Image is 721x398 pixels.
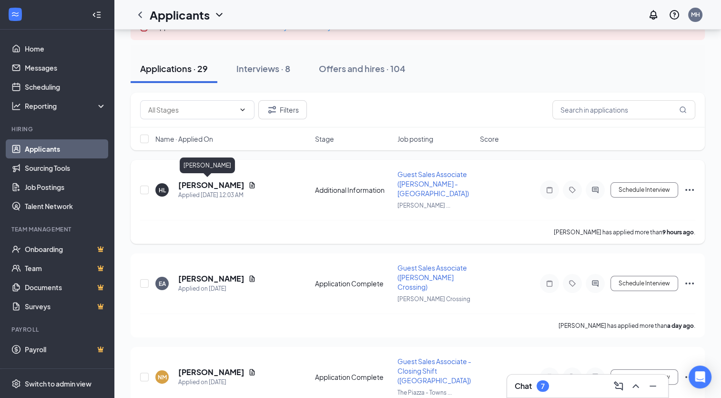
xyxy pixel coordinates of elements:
[25,278,106,297] a: DocumentsCrown
[11,101,21,111] svg: Analysis
[397,389,452,396] span: The Piazza - Towns ...
[25,340,106,359] a: PayrollCrown
[178,190,256,200] div: Applied [DATE] 12:03 AM
[25,39,106,58] a: Home
[554,228,695,236] p: [PERSON_NAME] has applied more than .
[315,185,392,195] div: Additional Information
[645,378,660,394] button: Minimize
[610,276,678,291] button: Schedule Interview
[480,134,499,144] span: Score
[150,7,210,23] h1: Applicants
[266,104,278,115] svg: Filter
[25,139,106,158] a: Applicants
[684,184,695,196] svg: Ellipses
[567,373,578,381] svg: Tag
[134,9,146,21] svg: ChevronLeft
[180,157,235,173] div: [PERSON_NAME]
[25,178,106,197] a: Job Postings
[25,197,106,216] a: Talent Network
[515,381,532,391] h3: Chat
[552,100,695,119] input: Search in applications
[155,134,213,144] span: Name · Applied On
[178,180,244,190] h5: [PERSON_NAME]
[613,380,624,392] svg: ComposeMessage
[559,322,695,330] p: [PERSON_NAME] has applied more than .
[397,263,467,291] span: Guest Sales Associate ([PERSON_NAME] Crossing)
[213,9,225,21] svg: ChevronDown
[544,280,555,287] svg: Note
[397,357,471,385] span: Guest Sales Associate - Closing Shift ([GEOGRAPHIC_DATA])
[610,182,678,198] button: Schedule Interview
[567,186,578,194] svg: Tag
[315,279,392,288] div: Application Complete
[178,284,256,293] div: Applied on [DATE]
[236,63,290,74] div: Interviews · 8
[679,106,687,114] svg: MagnifyingGlass
[11,379,21,388] svg: Settings
[544,373,555,381] svg: Note
[567,280,578,287] svg: Tag
[647,380,659,392] svg: Minimize
[148,105,235,115] input: All Stages
[10,10,20,19] svg: WorkstreamLogo
[258,100,307,119] button: Filter Filters
[691,10,700,19] div: MH
[684,278,695,289] svg: Ellipses
[397,295,470,303] span: [PERSON_NAME] Crossing
[25,240,106,259] a: OnboardingCrown
[11,125,104,133] div: Hiring
[589,186,601,194] svg: ActiveChat
[11,225,104,233] div: Team Management
[248,368,256,376] svg: Document
[159,186,166,194] div: HL
[239,106,246,114] svg: ChevronDown
[630,380,641,392] svg: ChevronUp
[25,379,91,388] div: Switch to admin view
[662,229,694,236] b: 9 hours ago
[25,77,106,96] a: Scheduling
[11,325,104,334] div: Payroll
[628,378,643,394] button: ChevronUp
[25,158,106,178] a: Sourcing Tools
[315,134,334,144] span: Stage
[667,322,694,329] b: a day ago
[178,377,256,387] div: Applied on [DATE]
[589,280,601,287] svg: ActiveChat
[689,366,711,388] div: Open Intercom Messenger
[158,373,167,381] div: NM
[159,280,166,288] div: EA
[397,170,469,198] span: Guest Sales Associate ([PERSON_NAME] - [GEOGRAPHIC_DATA])
[610,369,678,385] button: Schedule Interview
[248,181,256,189] svg: Document
[25,58,106,77] a: Messages
[315,372,392,382] div: Application Complete
[92,10,102,20] svg: Collapse
[25,259,106,278] a: TeamCrown
[25,101,107,111] div: Reporting
[397,134,433,144] span: Job posting
[397,202,450,209] span: [PERSON_NAME] ...
[684,371,695,383] svg: Ellipses
[544,186,555,194] svg: Note
[178,367,244,377] h5: [PERSON_NAME]
[648,9,659,21] svg: Notifications
[611,378,626,394] button: ComposeMessage
[248,275,256,283] svg: Document
[669,9,680,21] svg: QuestionInfo
[589,373,601,381] svg: ActiveChat
[140,63,208,74] div: Applications · 29
[178,273,244,284] h5: [PERSON_NAME]
[319,63,406,74] div: Offers and hires · 104
[25,297,106,316] a: SurveysCrown
[541,382,545,390] div: 7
